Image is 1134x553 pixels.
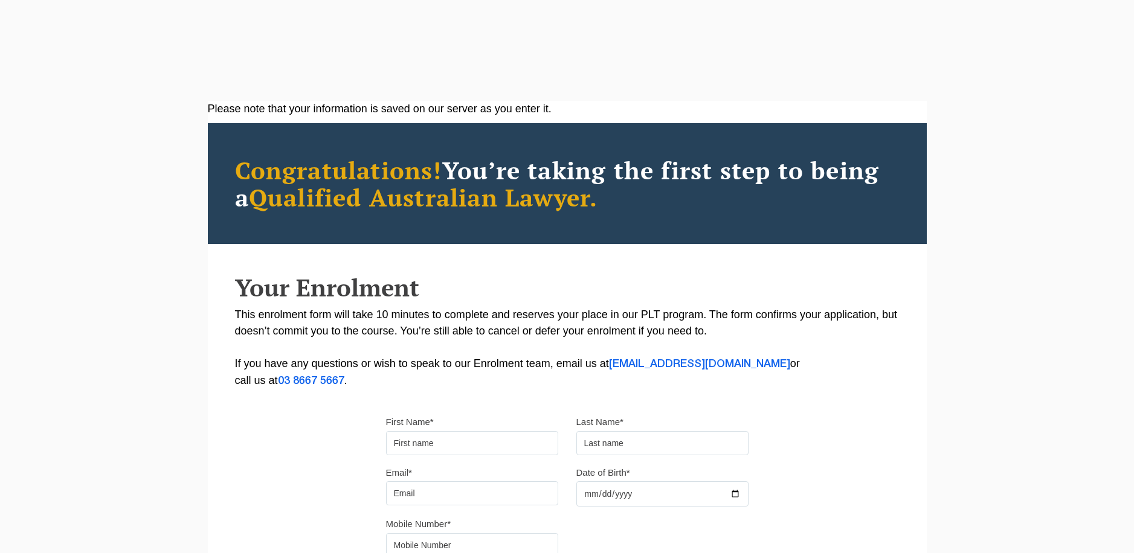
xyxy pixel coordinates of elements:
input: Email [386,481,558,505]
h2: Your Enrolment [235,274,900,301]
a: [EMAIL_ADDRESS][DOMAIN_NAME] [609,359,790,369]
label: First Name* [386,416,434,428]
p: This enrolment form will take 10 minutes to complete and reserves your place in our PLT program. ... [235,307,900,389]
label: Last Name* [576,416,623,428]
input: Last name [576,431,749,455]
a: 03 8667 5667 [278,376,344,386]
h2: You’re taking the first step to being a [235,156,900,211]
label: Mobile Number* [386,518,451,530]
label: Email* [386,467,412,479]
div: Please note that your information is saved on our server as you enter it. [208,101,927,117]
label: Date of Birth* [576,467,630,479]
input: First name [386,431,558,455]
span: Qualified Australian Lawyer. [249,181,598,213]
span: Congratulations! [235,154,442,186]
